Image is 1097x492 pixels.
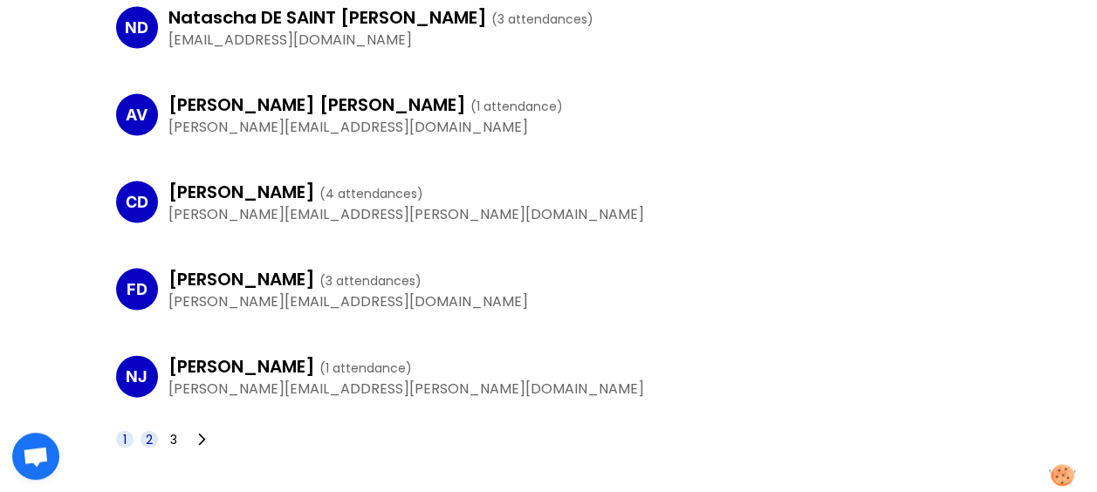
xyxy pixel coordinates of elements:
[127,277,147,302] p: FD
[126,103,147,127] p: AV
[123,431,127,448] span: 1
[491,10,593,28] span: ( 3 attendances )
[470,98,563,115] span: ( 1 attendance )
[319,359,412,377] span: ( 1 attendance )
[319,272,422,290] span: ( 3 attendances )
[168,180,423,204] h3: [PERSON_NAME]
[126,190,148,215] p: CD
[12,433,59,480] a: Open chat
[168,92,563,117] h3: [PERSON_NAME] [PERSON_NAME]
[168,354,412,379] h3: [PERSON_NAME]
[170,431,177,448] span: 3
[125,16,148,40] p: ND
[168,204,982,225] p: [PERSON_NAME][EMAIL_ADDRESS][PERSON_NAME][DOMAIN_NAME]
[168,291,982,312] p: [PERSON_NAME][EMAIL_ADDRESS][DOMAIN_NAME]
[168,267,422,291] h3: [PERSON_NAME]
[146,431,153,448] span: 2
[168,5,593,30] h3: Natascha DE SAINT [PERSON_NAME]
[168,30,982,51] p: [EMAIL_ADDRESS][DOMAIN_NAME]
[319,185,423,202] span: ( 4 attendances )
[126,365,147,389] p: NJ
[168,379,982,400] p: [PERSON_NAME][EMAIL_ADDRESS][PERSON_NAME][DOMAIN_NAME]
[168,117,982,138] p: [PERSON_NAME][EMAIL_ADDRESS][DOMAIN_NAME]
